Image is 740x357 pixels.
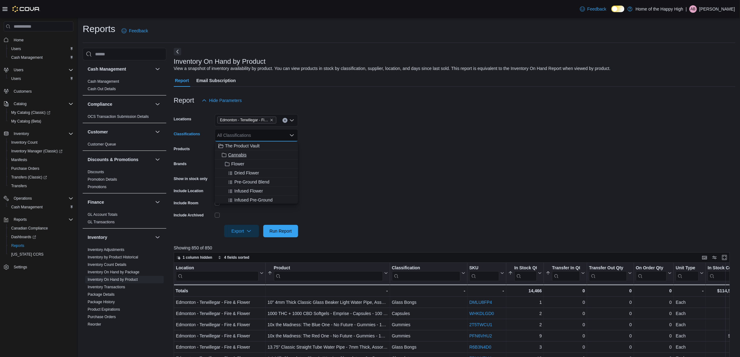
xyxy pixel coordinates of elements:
[11,166,39,171] span: Purchase Orders
[88,315,116,319] a: Purchase Orders
[88,199,153,205] button: Finance
[508,265,542,281] button: In Stock Qty
[83,78,166,95] div: Cash Management
[1,87,76,96] button: Customers
[88,248,124,252] a: Inventory Adjustments
[9,109,73,116] span: My Catalog (Classic)
[676,321,704,329] div: Each
[9,75,73,82] span: Users
[546,332,585,340] div: 0
[587,6,606,12] span: Feedback
[174,65,611,72] div: View a snapshot of inventory availability by product. You can view products in stock by classific...
[183,255,212,260] span: 1 column hidden
[225,143,260,149] span: The Product Vault
[11,76,21,81] span: Users
[9,45,23,53] a: Users
[11,226,48,231] span: Canadian Compliance
[9,156,73,164] span: Manifests
[88,79,119,84] a: Cash Management
[176,310,264,318] div: Edmonton - Terwillegar - Fire & Flower
[220,117,269,123] span: Edmonton - Terwillegar - Fire & Flower
[469,311,494,316] a: WHKDLGD0
[1,262,76,271] button: Settings
[215,141,298,151] button: The Product Vault
[88,66,153,72] button: Cash Management
[88,142,116,146] a: Customer Queue
[176,265,264,281] button: Location
[215,169,298,178] button: Dried Flower
[9,225,73,232] span: Canadian Compliance
[174,176,208,181] label: Show in stock only
[14,196,32,201] span: Operations
[269,228,292,234] span: Run Report
[11,175,47,180] span: Transfers (Classic)
[14,38,24,43] span: Home
[9,182,29,190] a: Transfers
[636,265,667,281] div: On Order Qty
[83,113,166,123] div: Compliance
[215,187,298,196] button: Infused Flower
[589,332,632,340] div: 0
[176,265,259,271] div: Location
[154,198,161,206] button: Finance
[701,254,708,261] button: Keyboard shortcuts
[691,5,696,13] span: AB
[1,35,76,44] button: Home
[636,321,672,329] div: 0
[209,97,242,104] span: Hide Parameters
[11,55,43,60] span: Cash Management
[11,119,41,124] span: My Catalog (Beta)
[154,234,161,241] button: Inventory
[469,334,492,339] a: PFN6VHU2
[88,234,107,240] h3: Inventory
[217,117,276,123] span: Edmonton - Terwillegar - Fire & Flower
[154,65,161,73] button: Cash Management
[9,156,30,164] a: Manifests
[83,211,166,228] div: Finance
[11,195,73,202] span: Operations
[6,108,76,117] a: My Catalog (Classic)
[267,265,388,281] button: Product
[88,262,126,267] span: Inventory Count Details
[676,265,699,271] div: Unit Type
[9,165,42,172] a: Purchase Orders
[508,321,542,329] div: 2
[88,177,117,182] a: Promotion Details
[9,251,46,258] a: [US_STATE] CCRS
[88,169,104,174] span: Discounts
[9,203,73,211] span: Cash Management
[699,5,735,13] p: [PERSON_NAME]
[12,6,40,12] img: Cova
[11,36,26,44] a: Home
[636,265,672,281] button: On Order Qty
[83,246,166,338] div: Inventory
[267,299,388,306] div: 10" 4mm Thick Classic Glass Beaker Light Water Pipe, Assorted Colours
[676,265,704,281] button: Unit Type
[234,197,273,203] span: Infused Pre-Ground
[283,118,287,123] button: Clear input
[6,164,76,173] button: Purchase Orders
[6,155,76,164] button: Manifests
[88,142,116,147] span: Customer Queue
[469,265,499,271] div: SKU
[234,179,269,185] span: Pre-Ground Blend
[11,205,43,210] span: Cash Management
[11,36,73,44] span: Home
[174,213,204,218] label: Include Archived
[6,44,76,53] button: Users
[11,110,50,115] span: My Catalog (Classic)
[11,100,29,108] button: Catalog
[176,321,264,329] div: Edmonton - Terwillegar - Fire & Flower
[636,265,667,271] div: On Order Qty
[88,220,115,225] span: GL Transactions
[392,332,465,340] div: Gummies
[174,146,190,151] label: Products
[88,307,120,312] a: Product Expirations
[1,66,76,74] button: Users
[469,265,499,281] div: SKU URL
[88,129,108,135] h3: Customer
[589,265,627,281] div: Transfer Out Qty
[88,277,138,282] span: Inventory On Hand by Product
[546,287,585,294] div: 0
[234,170,259,176] span: Dried Flower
